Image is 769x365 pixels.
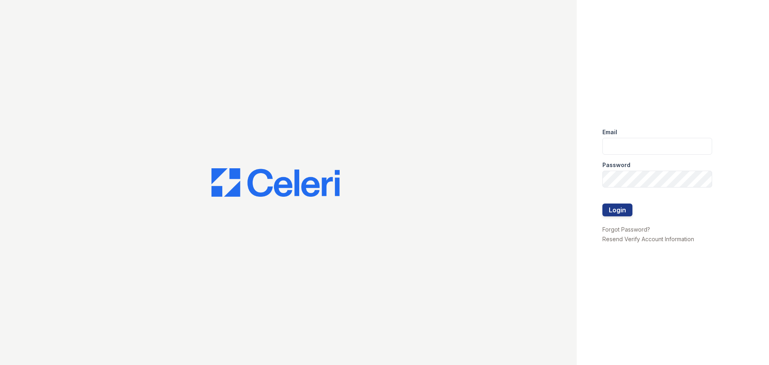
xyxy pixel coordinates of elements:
[602,204,632,216] button: Login
[602,236,694,242] a: Resend Verify Account Information
[211,168,340,197] img: CE_Logo_Blue-a8612792a0a2168367f1c8372b55b34899dd931a85d93a1a3d3e32e68fde9ad4.png
[602,226,650,233] a: Forgot Password?
[602,161,630,169] label: Password
[602,128,617,136] label: Email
